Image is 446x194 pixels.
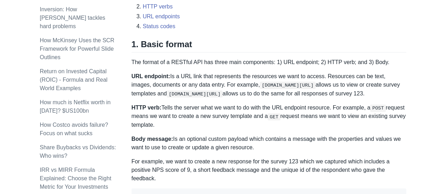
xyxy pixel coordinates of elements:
a: HTTP verbs [143,4,173,10]
code: GET [268,113,280,120]
a: Status codes [143,23,176,29]
a: How Costco avoids failure? Focus on what sucks [40,122,108,136]
a: How McKinsey Uses the SCR Framework for Powerful Slide Outlines [40,37,115,60]
p: Is a URL link that represents the resources we want to access. Resources can be text, images, doc... [132,72,407,98]
a: Share Buybacks vs Dividends: Who wins? [40,144,116,159]
h2: 1. Basic format [132,39,407,52]
a: URL endpoints [143,13,180,19]
code: [DOMAIN_NAME][URL] [167,90,222,98]
p: For example, we want to create a new response for the survey 123 which we captured which includes... [132,157,407,183]
p: Tells the server what we want to do with the URL endpoint resource. For example, a request means ... [132,104,407,129]
code: POST [370,105,386,112]
a: How much is Netflix worth in [DATE]? $US100bn [40,99,111,114]
code: [DOMAIN_NAME][URL] [260,82,316,89]
strong: HTTP verb: [132,105,161,111]
strong: Body message: [132,136,173,142]
a: Inversion: How [PERSON_NAME] tackles hard problems [40,6,105,29]
a: IRR vs MIRR Formula Explained: Choose the Right Metric for Your Investments [40,167,111,190]
p: Is an optional custom payload which contains a message with the properties and values we want to ... [132,135,407,152]
a: Return on Invested Capital (ROIC) - Formula and Real World Examples [40,68,108,91]
p: The format of a RESTful API has three main components: 1) URL endpoint; 2) HTTP verb; and 3) Body. [132,58,407,67]
strong: URL endpoint: [132,73,170,79]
